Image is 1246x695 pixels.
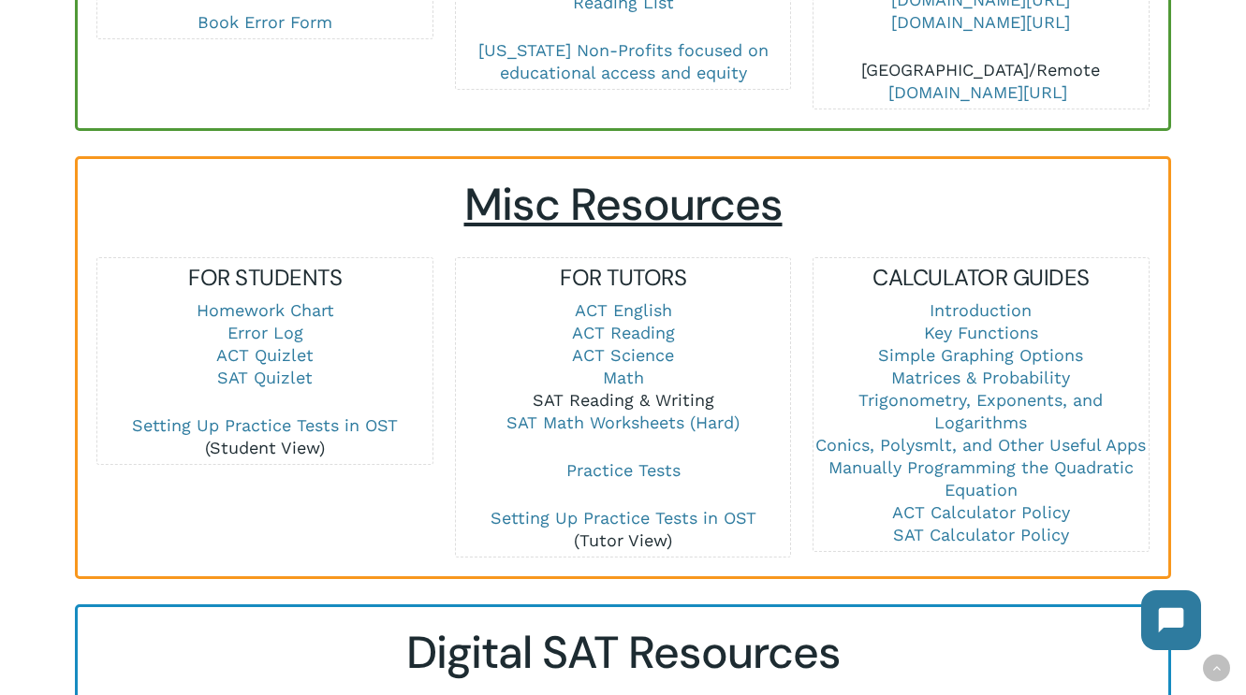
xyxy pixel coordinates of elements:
a: Setting Up Practice Tests in OST [491,508,756,528]
p: (Student View) [97,414,432,459]
a: Simple Graphing Options [878,345,1083,365]
a: Trigonometry, Exponents, and Logarithms [858,390,1103,432]
h5: FOR STUDENTS [97,263,432,293]
a: [US_STATE] Non-Profits focused on educational access and equity [478,40,769,82]
a: ACT Science [572,345,674,365]
a: SAT Math Worksheets (Hard) [506,413,740,432]
a: Introduction [930,300,1032,320]
a: Manually Programming the Quadratic Equation [828,457,1134,500]
iframe: Chatbot [1122,572,1220,669]
h2: Digital SAT Resources [96,626,1150,680]
a: Book Error Form [198,12,332,32]
a: ACT Reading [572,323,675,342]
a: Matrices & Probability [891,368,1070,387]
a: [DOMAIN_NAME][URL] [888,82,1067,102]
a: Error Log [227,323,303,342]
a: SAT Reading & Writing [533,390,714,410]
a: Key Functions [924,323,1038,342]
a: Setting Up Practice Tests in OST [132,415,398,435]
a: Math [603,368,644,387]
a: Homework Chart [197,300,334,320]
span: Misc Resources [464,175,783,234]
a: [DOMAIN_NAME][URL] [891,12,1070,32]
a: Practice Tests [566,460,681,480]
a: SAT Quizlet [217,368,313,387]
p: (Tutor View) [456,507,790,552]
h5: FOR TUTORS [456,263,790,293]
a: SAT Calculator Policy [893,525,1069,544]
a: Conics, Polysmlt, and Other Useful Apps [815,435,1146,455]
p: [GEOGRAPHIC_DATA]/Remote [814,59,1148,104]
a: ACT Calculator Policy [892,502,1070,522]
a: ACT English [575,300,672,320]
a: ACT Quizlet [216,345,314,365]
h5: CALCULATOR GUIDES [814,263,1148,293]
